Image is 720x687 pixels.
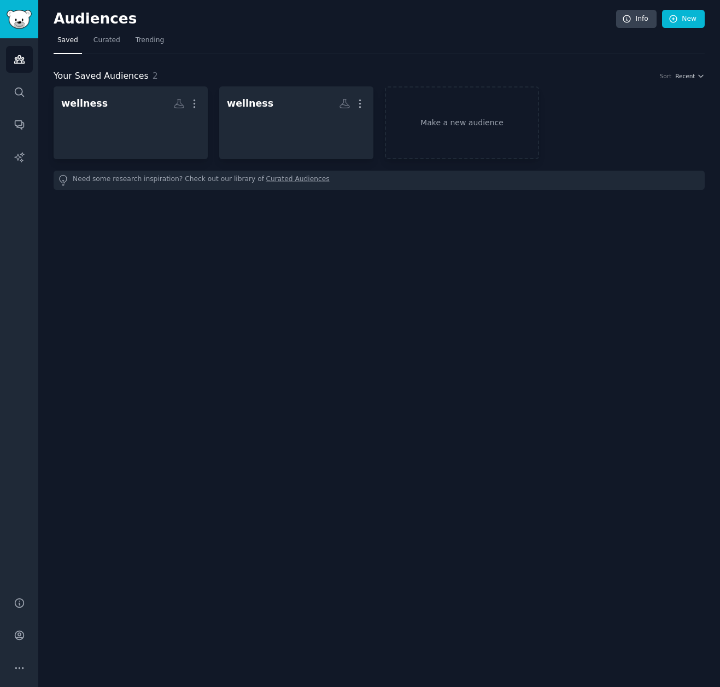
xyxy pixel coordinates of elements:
a: Curated Audiences [266,174,330,186]
a: wellness [54,86,208,159]
span: Curated [93,36,120,45]
span: Your Saved Audiences [54,69,149,83]
span: Saved [57,36,78,45]
a: Make a new audience [385,86,539,159]
a: Info [616,10,657,28]
a: Curated [90,32,124,54]
span: 2 [153,71,158,81]
div: Need some research inspiration? Check out our library of [54,171,705,190]
button: Recent [675,72,705,80]
span: Trending [136,36,164,45]
span: Recent [675,72,695,80]
h2: Audiences [54,10,616,28]
a: Saved [54,32,82,54]
div: wellness [227,97,273,110]
div: Sort [660,72,672,80]
a: New [662,10,705,28]
a: wellness [219,86,373,159]
a: Trending [132,32,168,54]
div: wellness [61,97,108,110]
img: GummySearch logo [7,10,32,29]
